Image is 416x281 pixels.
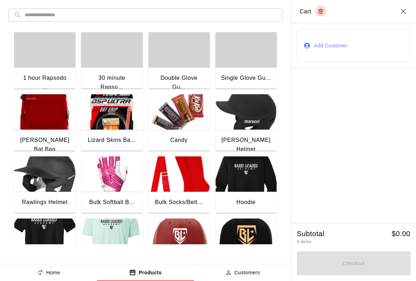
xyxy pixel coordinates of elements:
button: Close [399,7,408,16]
img: Short Sleeve Cotton [14,219,75,254]
img: Marucci Helmet [215,94,277,130]
button: Lizard Skins Bat GripsLizard Skins Ba... [81,94,142,152]
img: Hoodie [215,156,277,192]
div: [PERSON_NAME] Bat Bag [20,136,70,154]
div: 1 hour Rapsodo ... [20,73,70,91]
button: 30 minute Rapso... [81,32,142,99]
p: Products [139,269,161,276]
div: Cart [300,6,326,17]
img: Bulk Softball Batting Gloves [81,156,142,192]
div: [PERSON_NAME] Helmet [221,136,271,154]
button: Marucci Helmet[PERSON_NAME] Helmet [215,94,277,161]
button: Hooded Short SleveHooded Short Sl... [81,219,142,276]
img: Fitted Hat [215,219,277,254]
p: Home [46,269,60,276]
img: Hooded Short Sleve [81,219,142,254]
div: Hoodie [237,198,256,207]
button: Add Customer [297,29,410,62]
img: Marucci Bat Bag [14,94,75,130]
button: Single Glove Gu... [215,32,277,90]
div: Candy [170,136,188,145]
button: Snap Back HatSnap Back Hat [148,219,210,276]
img: Snap Back Hat [148,219,210,254]
h5: $ 0.00 [392,229,410,239]
button: Short Sleeve CottonShort Sleeve Co... [14,219,75,276]
p: Customers [234,269,260,276]
button: Fitted HatFitted Hat [215,219,277,276]
button: Empty cart [316,6,326,17]
span: 0 items [297,239,311,244]
div: Double Glove Gu... [154,73,204,91]
div: Bulk Softball B... [89,198,135,207]
div: Lizard Skins Ba... [88,136,136,145]
div: 30 minute Rapso... [87,73,137,91]
button: Rawlings HelmetRawlings Helmet [14,156,75,214]
button: Marucci Bat Bag[PERSON_NAME] Bat Bag [14,94,75,161]
div: Bulk Socks/Belt... [155,198,203,207]
button: Bulk Softball Batting GlovesBulk Softball B... [81,156,142,214]
button: Candy Candy [148,94,210,152]
img: Lizard Skins Bat Grips [81,94,142,130]
button: Double Glove Gu... [148,32,210,99]
div: Single Glove Gu... [221,73,271,83]
img: Bulk Socks/Belts [148,156,210,192]
img: Candy [148,94,210,130]
button: HoodieHoodie [215,156,277,214]
div: Rawlings Helmet [22,198,68,207]
h5: Subtotal [297,229,324,239]
button: Bulk Socks/Belts Bulk Socks/Belt... [148,156,210,214]
button: 1 hour Rapsodo ... [14,32,75,99]
img: Rawlings Helmet [14,156,75,192]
